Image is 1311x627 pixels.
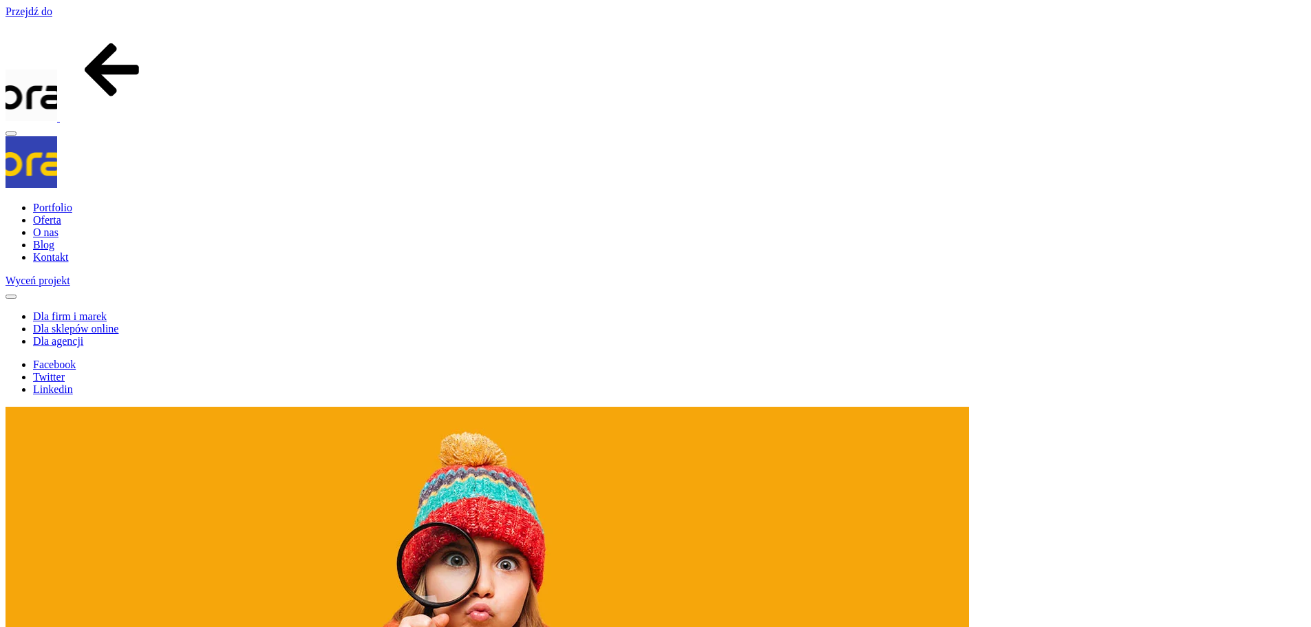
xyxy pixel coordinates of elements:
[6,131,17,136] button: Navigation
[6,136,57,188] img: Brandoo Group
[33,323,118,334] a: Dla sklepów online
[6,275,70,286] a: Wyceń projekt
[33,226,58,238] a: O nas
[33,214,61,226] a: Oferta
[6,6,52,17] a: Przejdź do
[33,239,54,251] a: Blog
[60,18,163,121] img: Powrót
[33,371,65,383] a: Twitter
[33,202,72,213] a: Portfolio
[33,251,69,263] a: Kontakt
[33,359,76,370] a: Facebook
[33,335,83,347] a: Dla agencji
[33,310,107,322] a: Dla firm i marek
[33,383,73,395] a: Linkedin
[6,70,57,121] img: Brandoo Group
[6,295,17,299] button: Close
